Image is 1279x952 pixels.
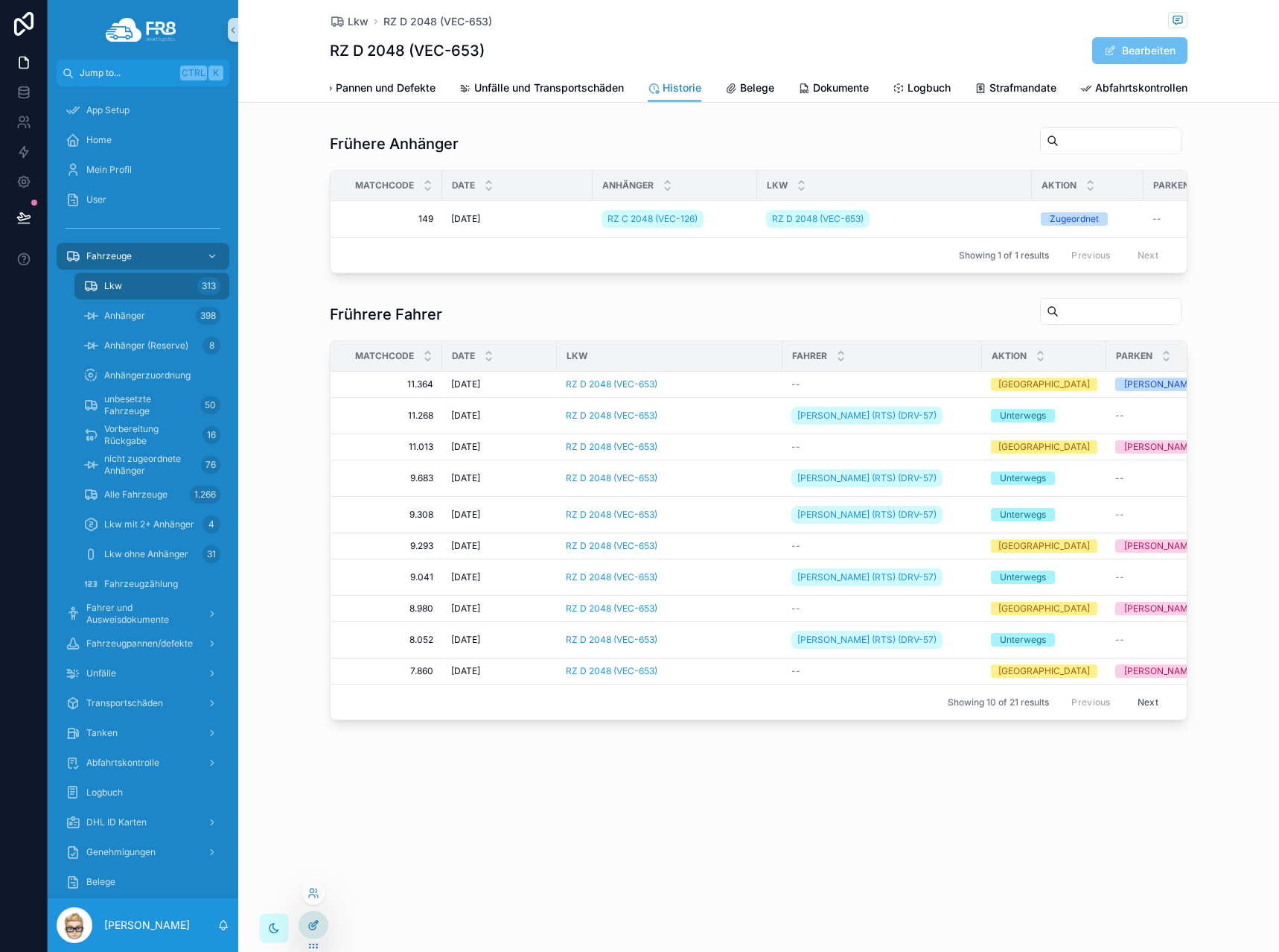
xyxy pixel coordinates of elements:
[104,518,194,530] span: Lkw mit 2+ Anhänger
[797,472,937,484] span: [PERSON_NAME] (RTS) (DRV-57)
[989,80,1056,95] span: Strafmandate
[104,453,195,477] span: nicht zugeordnete Anhänger
[86,697,163,709] span: Transportschäden
[104,423,197,447] span: Vorbereitung Rückgabe
[975,74,1056,104] a: Strafmandate
[348,509,433,521] a: 9.308
[330,40,485,61] h1: RZ D 2048 (VEC-653)
[348,213,433,225] a: 149
[104,393,194,417] span: unbesetzte Fahrzeuge
[451,441,548,453] a: [DATE]
[567,350,587,362] span: Lkw
[86,876,115,888] span: Belege
[348,441,433,453] a: 11.013
[451,472,480,484] span: [DATE]
[348,410,433,422] span: 11.268
[86,164,132,176] span: Mein Profil
[451,378,548,390] a: [DATE]
[998,602,1090,615] div: [GEOGRAPHIC_DATA]
[566,634,774,646] a: RZ D 2048 (VEC-653)
[86,602,195,626] span: Fahrer und Ausweisdokumente
[948,696,1049,708] span: Showing 10 of 21 results
[104,489,168,501] span: Alle Fahrzeuge
[566,472,657,484] a: RZ D 2048 (VEC-653)
[210,67,222,79] span: K
[451,441,480,453] span: [DATE]
[1115,664,1209,678] a: [PERSON_NAME]
[1115,571,1209,583] a: --
[321,74,436,104] a: Pannen und Defekte
[1127,691,1169,714] button: Next
[57,690,229,717] a: Transportschäden
[798,74,869,104] a: Dokumente
[725,74,774,104] a: Belege
[791,665,800,677] span: --
[86,727,118,739] span: Tanken
[348,634,433,646] a: 8.052
[74,451,229,478] a: nicht zugeordnete Anhänger76
[566,665,657,677] span: RZ D 2048 (VEC-653)
[908,80,951,95] span: Logbuch
[813,80,869,95] span: Dokumente
[348,665,433,677] span: 7.860
[202,545,220,563] div: 31
[1115,509,1124,521] span: --
[1000,571,1046,584] div: Unterwegs
[991,409,1097,422] a: Unterwegs
[348,378,433,390] span: 11.364
[57,779,229,806] a: Logbuch
[792,350,827,362] span: Fahrer
[74,302,229,329] a: Anhänger398
[998,539,1090,553] div: [GEOGRAPHIC_DATA]
[86,250,132,262] span: Fahrzeuge
[1115,440,1209,454] a: [PERSON_NAME]
[566,571,657,583] a: RZ D 2048 (VEC-653)
[451,410,548,422] a: [DATE]
[57,127,229,153] a: Home
[74,422,229,448] a: Vorbereitung Rückgabe16
[991,508,1097,521] a: Unterwegs
[797,410,937,422] span: [PERSON_NAME] (RTS) (DRV-57)
[998,378,1090,391] div: [GEOGRAPHIC_DATA]
[791,665,973,677] a: --
[1000,633,1046,647] div: Unterwegs
[991,633,1097,647] a: Unterwegs
[1116,350,1152,362] span: Parken
[451,603,548,615] a: [DATE]
[791,407,942,425] a: [PERSON_NAME] (RTS) (DRV-57)
[566,378,657,390] a: RZ D 2048 (VEC-653)
[991,664,1097,678] a: [GEOGRAPHIC_DATA]
[104,340,188,352] span: Anhänger (Reserve)
[566,509,774,521] a: RZ D 2048 (VEC-653)
[791,568,942,586] a: [PERSON_NAME] (RTS) (DRV-57)
[86,667,116,679] span: Unfälle
[566,441,657,453] span: RZ D 2048 (VEC-653)
[86,134,112,146] span: Home
[74,541,229,568] a: Lkw ohne Anhänger31
[348,603,433,615] a: 8.980
[1092,37,1187,64] button: Bearbeiten
[791,404,973,428] a: [PERSON_NAME] (RTS) (DRV-57)
[1115,410,1209,422] a: --
[566,603,657,615] a: RZ D 2048 (VEC-653)
[992,350,1027,362] span: Aktion
[766,210,870,228] a: RZ D 2048 (VEC-653)
[451,571,548,583] a: [DATE]
[1124,539,1196,553] div: [PERSON_NAME]
[451,410,480,422] span: [DATE]
[1000,508,1046,521] div: Unterwegs
[348,571,433,583] span: 9.041
[451,213,584,225] a: [DATE]
[797,509,937,521] span: [PERSON_NAME] (RTS) (DRV-57)
[1124,440,1196,454] div: [PERSON_NAME]
[791,469,942,487] a: [PERSON_NAME] (RTS) (DRV-57)
[57,869,229,895] a: Belege
[451,665,548,677] a: [DATE]
[602,207,748,231] a: RZ C 2048 (VEC-126)
[1042,180,1077,191] span: Aktion
[57,630,229,657] a: Fahrzeugpannen/defekte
